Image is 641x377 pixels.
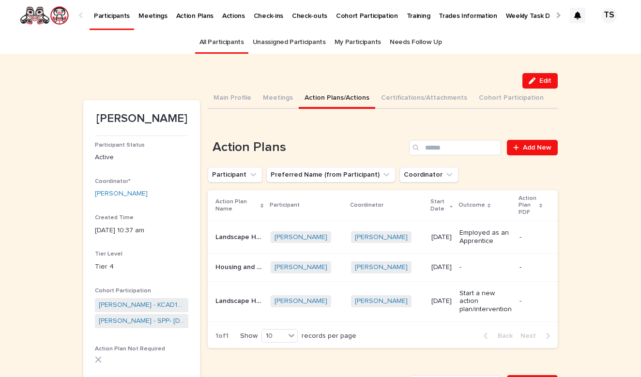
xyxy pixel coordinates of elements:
[302,332,356,340] p: records per page
[95,112,188,126] p: [PERSON_NAME]
[522,73,558,89] button: Edit
[517,332,558,340] button: Next
[215,261,265,271] p: Housing and Employment
[459,229,512,245] p: Employed as an Apprentice
[270,200,300,211] p: Participant
[458,200,485,211] p: Outcome
[95,226,188,236] p: [DATE] 10:37 am
[208,253,558,281] tr: Housing and EmploymentHousing and Employment [PERSON_NAME] [PERSON_NAME] [DATE]--
[95,142,145,148] span: Participant Status
[492,332,513,339] span: Back
[539,77,551,84] span: Edit
[99,316,184,326] a: [PERSON_NAME] - SPP- [DATE]
[208,167,262,182] button: Participant
[266,167,396,182] button: Preferred Name (from Participant)
[399,167,458,182] button: Coordinator
[95,215,134,221] span: Created Time
[208,89,257,109] button: Main Profile
[473,89,549,109] button: Cohort Participation
[95,179,131,184] span: Coordinator*
[519,263,542,271] p: -
[476,332,517,340] button: Back
[208,221,558,254] tr: Landscape Horticulturist Level 1Landscape Horticulturist Level 1 [PERSON_NAME] [PERSON_NAME] [DAT...
[275,263,327,271] a: [PERSON_NAME]
[335,31,381,54] a: My Participants
[431,297,452,305] p: [DATE]
[431,263,452,271] p: [DATE]
[275,297,327,305] a: [PERSON_NAME]
[208,281,558,321] tr: Landscape Horticulture Pre-apprenticeship programLandscape Horticulture Pre-apprenticeship progra...
[459,289,512,314] p: Start a new action plan/intervention
[215,231,265,241] p: Landscape Horticulturist Level 1
[95,251,122,257] span: Tier Level
[355,233,408,241] a: [PERSON_NAME]
[253,31,326,54] a: Unassigned Participants
[257,89,299,109] button: Meetings
[275,233,327,241] a: [PERSON_NAME]
[430,196,447,214] p: Start Date
[520,332,542,339] span: Next
[519,233,542,241] p: -
[95,262,188,272] p: Tier 4
[507,140,558,155] a: Add New
[240,332,258,340] p: Show
[355,297,408,305] a: [PERSON_NAME]
[299,89,375,109] button: Action Plans/Actions
[459,263,512,271] p: -
[262,331,285,341] div: 10
[409,140,501,155] input: Search
[95,346,165,352] span: Action Plan Not Required
[95,152,188,163] p: Active
[199,31,244,54] a: All Participants
[431,233,452,241] p: [DATE]
[215,196,258,214] p: Action Plan Name
[215,295,265,305] p: Landscape Horticulture Pre-apprenticeship program
[19,6,69,25] img: rNyI97lYS1uoOg9yXW8k
[355,263,408,271] a: [PERSON_NAME]
[519,193,536,218] p: Action Plan PDF
[208,324,236,348] p: 1 of 1
[375,89,473,109] button: Certifications/Attachments
[208,140,405,155] h1: Action Plans
[95,189,148,199] a: [PERSON_NAME]
[523,144,551,151] span: Add New
[99,300,184,310] a: [PERSON_NAME] - KCAD12- [DATE]
[350,200,383,211] p: Coordinator
[519,297,542,305] p: -
[95,288,151,294] span: Cohort Participation
[601,8,617,23] div: TS
[390,31,442,54] a: Needs Follow Up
